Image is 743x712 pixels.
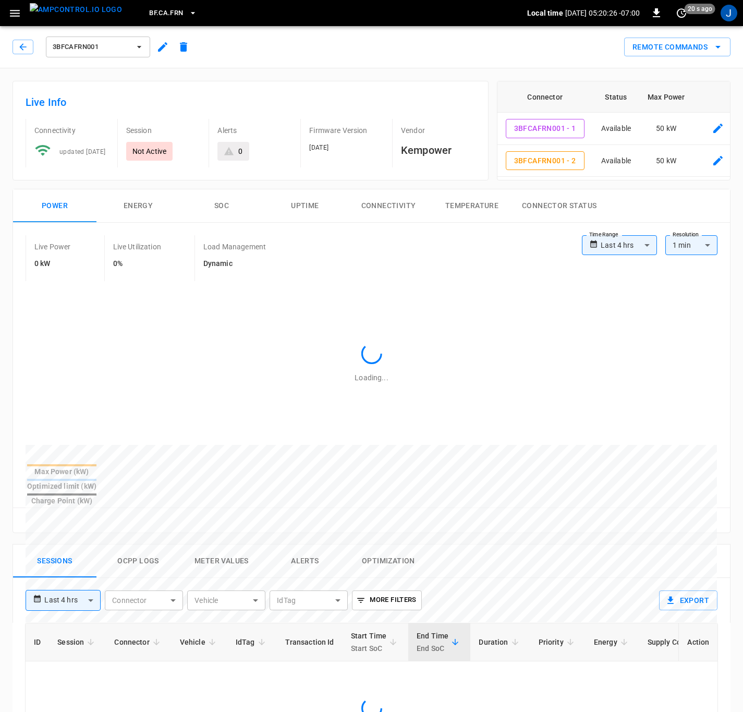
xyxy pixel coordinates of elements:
td: 50 kW [639,113,693,145]
label: Time Range [589,231,618,239]
button: Export [659,590,717,610]
p: Session [126,125,201,136]
button: Power [13,189,96,223]
div: Last 4 hrs [601,235,657,255]
button: Uptime [263,189,347,223]
p: Not Active [132,146,167,156]
th: Connector [497,81,593,113]
div: 1 min [665,235,717,255]
h6: Kempower [401,142,476,159]
button: set refresh interval [673,5,690,21]
p: Start SoC [351,642,387,655]
div: 0 [238,146,242,156]
button: Alerts [263,545,347,578]
th: Status [593,81,639,113]
span: BF.CA.FRN [149,7,183,19]
button: Remote Commands [624,38,730,57]
p: Load Management [203,242,266,252]
span: 20 s ago [685,4,715,14]
h6: Dynamic [203,258,266,270]
p: Firmware Version [309,125,384,136]
button: Meter Values [180,545,263,578]
button: 3BFCAFRN001 - 2 [506,151,584,171]
span: Energy [594,636,631,648]
th: Action [678,623,717,661]
button: Connector Status [514,189,605,223]
span: Loading... [355,373,388,382]
button: Sessions [13,545,96,578]
span: End TimeEnd SoC [417,630,462,655]
span: 3BFCAFRN001 [53,41,130,53]
button: Ocpp logs [96,545,180,578]
span: Start TimeStart SoC [351,630,400,655]
p: [DATE] 05:20:26 -07:00 [565,8,640,18]
span: Duration [479,636,521,648]
p: Live Power [34,242,71,252]
span: IdTag [236,636,269,648]
span: Vehicle [180,636,219,648]
th: ID [26,623,49,661]
p: Vendor [401,125,476,136]
button: Optimization [347,545,430,578]
h6: 0 kW [34,258,71,270]
span: Connector [114,636,163,648]
div: Supply Cost [648,633,708,651]
img: ampcontrol.io logo [30,3,122,16]
button: 3BFCAFRN001 - 1 [506,119,584,138]
button: SOC [180,189,263,223]
p: Local time [527,8,563,18]
button: More Filters [352,590,421,610]
span: Priority [539,636,577,648]
h6: 0% [113,258,161,270]
button: Connectivity [347,189,430,223]
div: remote commands options [624,38,730,57]
p: End SoC [417,642,448,655]
button: Temperature [430,189,514,223]
td: Available [593,145,639,177]
div: Start Time [351,630,387,655]
td: 50 kW [639,145,693,177]
button: BF.CA.FRN [145,3,201,23]
button: Energy [96,189,180,223]
p: Connectivity [34,125,109,136]
button: 3BFCAFRN001 [46,37,150,57]
span: Session [57,636,98,648]
th: Max Power [639,81,693,113]
div: profile-icon [721,5,737,21]
p: Alerts [217,125,292,136]
td: Available [593,113,639,145]
span: updated [DATE] [59,148,106,155]
div: Last 4 hrs [44,590,101,610]
h6: Live Info [26,94,476,111]
label: Resolution [673,231,699,239]
p: Live Utilization [113,242,161,252]
span: [DATE] [309,144,328,151]
th: Transaction Id [277,623,343,661]
div: End Time [417,630,448,655]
